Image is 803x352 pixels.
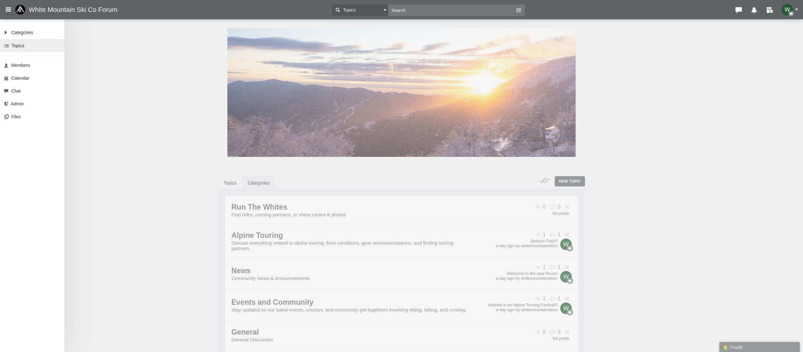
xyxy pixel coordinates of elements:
img: favicon-32x32_635f13c0-c808-41eb-b1b8-0451d2c30446.png [15,5,29,15]
img: 83AiqeAAAABklEQVQDAO1nrz2uGMMZAAAAAElFTkSuQmCC [781,4,793,15]
button: Topics [332,5,388,16]
span: Admin [11,101,24,106]
a: White Mountain Ski Co Forum [15,4,122,15]
span: Topics [12,43,24,48]
span: Chat [11,88,21,94]
span: Categories [11,30,33,35]
span: Calendar [11,76,30,81]
input: Search [388,5,515,16]
span: White Mountain Ski Co Forum [29,6,122,14]
span: Topics [342,7,356,14]
span: Files [11,114,21,119]
span: Members [11,63,30,68]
